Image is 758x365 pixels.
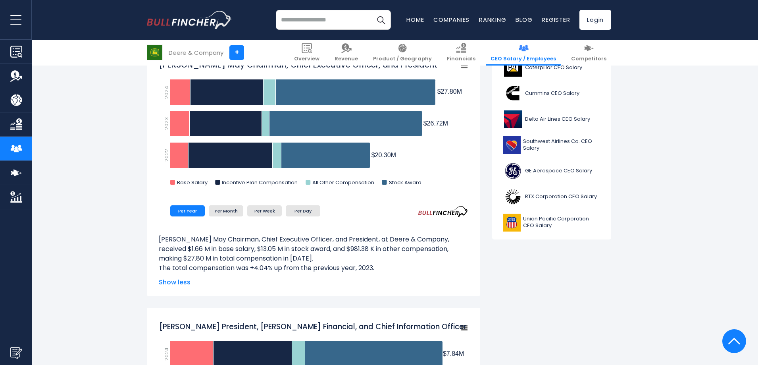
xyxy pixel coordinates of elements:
span: Revenue [335,56,358,62]
li: Per Month [209,205,243,216]
tspan: [PERSON_NAME] President, [PERSON_NAME] Financial, and Chief Information Officer [159,322,467,332]
text: 2024 [163,348,170,361]
a: Revenue [330,40,363,66]
a: Southwest Airlines Co. CEO Salary [498,134,605,156]
tspan: $7.84M [443,350,464,357]
a: Go to homepage [147,11,232,29]
a: Financials [442,40,480,66]
a: Union Pacific Corporation CEO Salary [498,212,605,234]
span: RTX Corporation CEO Salary [525,193,597,200]
a: Ranking [479,15,506,24]
img: LUV logo [503,136,521,154]
button: Search [371,10,391,30]
img: CAT logo [503,59,523,77]
a: + [229,45,244,60]
a: Register [542,15,570,24]
img: RTX logo [503,188,523,206]
a: Companies [433,15,469,24]
img: CMI logo [503,85,523,102]
span: Caterpillar CEO Salary [525,64,582,71]
svg: John C. May Chairman, Chief Executive Officer, and President [159,55,468,194]
div: Deere & Company [169,48,223,57]
img: DAL logo [503,110,523,128]
tspan: $26.72M [423,120,448,127]
text: 2023 [163,117,170,130]
span: Delta Air Lines CEO Salary [525,116,590,123]
a: Delta Air Lines CEO Salary [498,108,605,130]
span: Competitors [571,56,606,62]
span: Financials [447,56,475,62]
p: [PERSON_NAME] May Chairman, Chief Executive Officer, and President, at Deere & Company, received ... [159,235,468,263]
li: Per Day [286,205,320,216]
a: Competitors [566,40,611,66]
a: RTX Corporation CEO Salary [498,186,605,208]
text: Incentive Plan Compensation [222,179,298,186]
text: Stock Award [389,179,421,186]
text: All Other Compensation [312,179,374,186]
span: CEO Salary / Employees [491,56,556,62]
span: Overview [294,56,319,62]
a: Cummins CEO Salary [498,83,605,104]
text: 2022 [163,149,170,162]
span: GE Aerospace CEO Salary [525,168,592,174]
img: DE logo [147,45,162,60]
a: Home [406,15,424,24]
tspan: $20.30M [371,152,396,158]
img: bullfincher logo [147,11,232,29]
span: Show less [159,278,468,287]
a: CEO Salary / Employees [486,40,561,66]
a: Overview [289,40,324,66]
a: GE Aerospace CEO Salary [498,160,605,182]
a: Product / Geography [368,40,437,66]
li: Per Year [170,205,205,216]
span: Southwest Airlines Co. CEO Salary [523,138,600,152]
a: Caterpillar CEO Salary [498,57,605,79]
span: Cummins CEO Salary [525,90,579,97]
li: Per Week [247,205,282,216]
span: Product / Geography [373,56,432,62]
text: 2024 [163,86,170,99]
span: Union Pacific Corporation CEO Salary [523,216,600,229]
img: UNP logo [503,214,521,232]
a: Blog [516,15,532,24]
tspan: $27.80M [437,88,462,95]
a: Login [579,10,611,30]
img: GE logo [503,162,523,180]
text: Base Salary [177,179,208,186]
p: The total compensation was +4.04% up from the previous year, 2023. [159,263,468,273]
